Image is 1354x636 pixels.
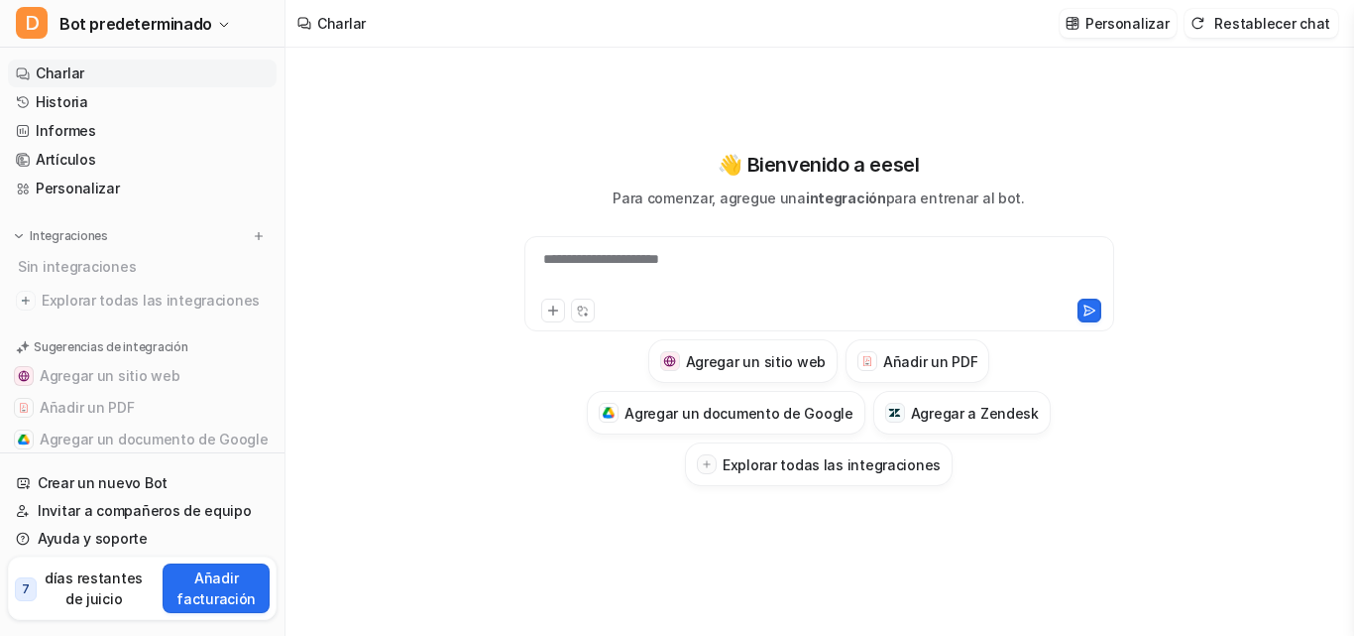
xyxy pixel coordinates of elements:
font: Ayuda y soporte [38,530,148,547]
img: Agregar un documento de Google [603,407,616,419]
font: integración [806,190,886,206]
img: reiniciar [1190,16,1204,31]
img: Agregar un sitio web [18,370,30,382]
font: Invitar a compañeros de equipo [38,502,252,519]
button: Agregar un sitio webAgregar un sitio web [648,339,838,383]
font: Artículos [36,151,95,168]
font: Informes [36,122,96,139]
font: Personalizar [1085,15,1170,32]
button: Agregar un sitio webAgregar un sitio web [8,360,277,392]
font: Añadir facturación [176,570,256,607]
a: Charlar [8,60,277,87]
a: Explorar todas las integraciones [8,287,277,315]
button: Agregar un documento de GoogleAgregar un documento de Google [587,391,865,435]
img: Agregar un documento de Google [18,434,30,445]
a: Informes [8,117,277,145]
font: Agregar un sitio web [40,367,179,384]
a: Invitar a compañeros de equipo [8,497,277,525]
a: Artículos [8,146,277,174]
font: Agregar un documento de Google [40,431,269,447]
font: Añadir un PDF [883,353,977,370]
font: Para comenzar, agregue una [613,190,806,206]
font: Crear un nuevo Bot [38,474,168,491]
font: D [25,11,40,35]
font: Agregar a Zendesk [911,405,1039,422]
font: Añadir un PDF [40,399,134,416]
button: Agregar un documento de GoogleAgregar un documento de Google [8,424,277,455]
img: Agregar un sitio web [663,355,676,368]
img: Añadir un PDF [18,402,30,414]
font: Integraciones [30,228,108,243]
a: Ayuda y soporte [8,525,277,553]
img: personalizar [1066,16,1079,31]
img: Agregar a Zendesk [888,407,901,420]
font: Sugerencias de integración [34,339,188,354]
img: menu_add.svg [252,229,266,243]
font: Agregar un sitio web [686,353,826,370]
font: Charlar [317,15,366,32]
font: Explorar todas las integraciones [42,292,260,309]
a: Personalizar [8,175,277,202]
font: Sin integraciones [18,258,136,275]
font: Restablecer chat [1214,15,1330,32]
button: Integraciones [8,226,114,246]
button: Añadir un PDFAñadir un PDF [8,392,277,424]
button: Añadir un PDFAñadir un PDF [846,339,989,383]
font: 👋 Bienvenido a eesel [718,153,919,177]
font: para entrenar al bot. [886,190,1025,206]
img: expandir menú [12,229,26,243]
img: Explora todas las integraciones [16,291,36,311]
button: Personalizar [1060,9,1178,38]
font: Personalizar [36,180,120,196]
font: Explorar todas las integraciones [723,456,941,473]
button: Añadir facturación [163,564,270,613]
font: Bot predeterminado [59,14,212,34]
font: días restantes de juicio [45,570,143,607]
button: Agregar a ZendeskAgregar a Zendesk [873,391,1051,435]
font: Charlar [36,64,84,81]
button: Restablecer chat [1185,9,1338,38]
font: Agregar un documento de Google [624,405,853,422]
font: Historia [36,93,88,110]
button: Explorar todas las integraciones [685,443,953,486]
font: 7 [22,581,30,596]
a: Crear un nuevo Bot [8,469,277,497]
img: Añadir un PDF [861,355,874,367]
a: Historia [8,88,277,116]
